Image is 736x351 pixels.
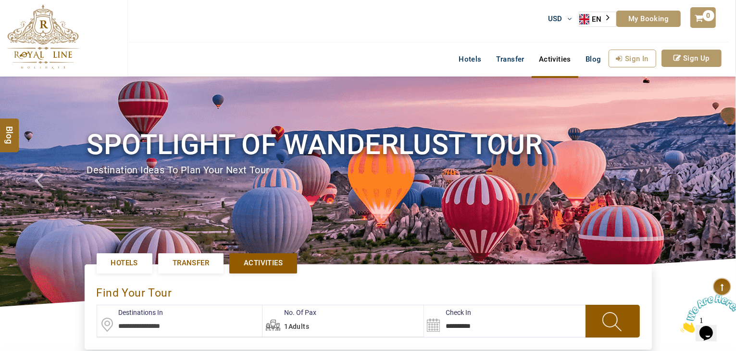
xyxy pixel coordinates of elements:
a: Hotels [97,253,152,273]
div: Language [579,12,616,27]
a: Transfer [489,50,532,69]
a: Hotels [451,50,488,69]
iframe: chat widget [676,291,736,337]
a: EN [579,12,616,26]
a: Activities [229,253,297,273]
a: Sign Up [661,50,722,67]
span: USD [548,14,562,23]
div: find your Tour [97,276,640,305]
label: Destinations In [97,308,163,317]
img: Chat attention grabber [4,4,63,42]
span: 1 [4,4,8,12]
a: My Booking [616,11,681,27]
img: The Royal Line Holidays [7,4,79,69]
a: Sign In [609,50,656,67]
label: No. Of Pax [262,308,316,317]
span: Activities [244,258,283,268]
span: Blog [586,55,601,64]
span: Hotels [111,258,138,268]
span: Blog [3,126,16,134]
label: Check In [424,308,471,317]
aside: Language selected: English [579,12,616,27]
span: 0 [703,10,714,21]
a: Transfer [158,253,224,273]
span: Transfer [173,258,209,268]
a: Blog [578,50,609,69]
span: 1Adults [284,323,309,330]
a: 0 [690,7,715,28]
a: Activities [532,50,578,69]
